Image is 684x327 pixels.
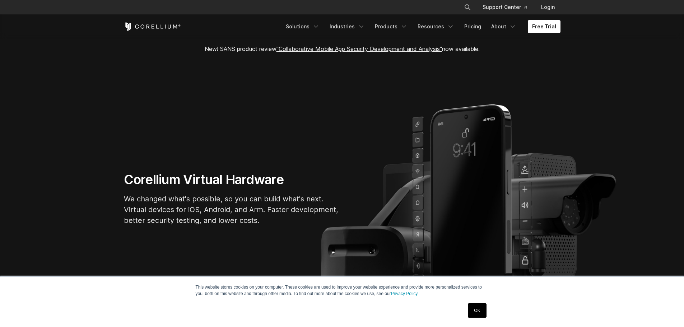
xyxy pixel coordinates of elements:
a: About [487,20,521,33]
a: Products [371,20,412,33]
a: Corellium Home [124,22,181,31]
a: Privacy Policy. [391,291,419,296]
a: Support Center [477,1,532,14]
p: This website stores cookies on your computer. These cookies are used to improve your website expe... [196,284,489,297]
div: Navigation Menu [455,1,560,14]
a: Solutions [281,20,324,33]
h1: Corellium Virtual Hardware [124,172,339,188]
a: "Collaborative Mobile App Security Development and Analysis" [276,45,442,52]
a: Free Trial [528,20,560,33]
a: Pricing [460,20,485,33]
p: We changed what's possible, so you can build what's next. Virtual devices for iOS, Android, and A... [124,193,339,226]
span: New! SANS product review now available. [205,45,480,52]
a: OK [468,303,486,318]
button: Search [461,1,474,14]
div: Navigation Menu [281,20,560,33]
a: Industries [325,20,369,33]
a: Login [535,1,560,14]
a: Resources [413,20,459,33]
